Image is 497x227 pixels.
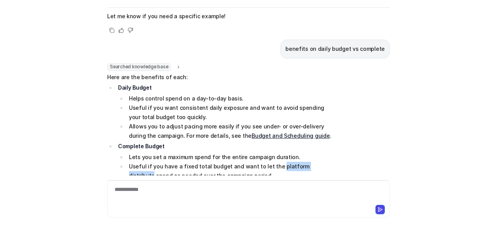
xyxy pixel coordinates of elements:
[127,122,334,140] li: Allows you to adjust pacing more easily if you see under- or over-delivery during the campaign. F...
[127,152,334,162] li: Lets you set a maximum spend for the entire campaign duration.
[252,132,330,139] a: Budget and Scheduling guide
[285,44,385,54] p: benefits on daily budget vs complete
[107,73,334,82] p: Here are the benefits of each:
[127,94,334,103] li: Helps control spend on a day-to-day basis.
[107,63,171,71] span: Searched knowledge base
[118,84,152,91] strong: Daily Budget
[127,162,334,180] li: Useful if you have a fixed total budget and want to let the platform distribute spend as needed o...
[107,12,334,21] p: Let me know if you need a specific example!
[118,143,165,149] strong: Complete Budget
[127,103,334,122] li: Useful if you want consistent daily exposure and want to avoid spending your total budget too qui...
